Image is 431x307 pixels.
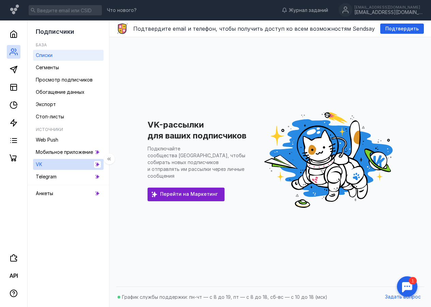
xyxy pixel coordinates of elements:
[104,8,140,13] a: Что нового?
[33,87,104,98] a: Обогащение данных
[385,26,419,32] span: Подтвердить
[29,5,102,15] input: Введите email или CSID
[33,74,104,85] a: Просмотр подписчиков
[33,62,104,73] a: Сегменты
[33,111,104,122] a: Стоп-листы
[36,114,64,119] span: Стоп-листы
[354,10,422,15] div: [EMAIL_ADDRESS][DOMAIN_NAME]
[148,188,225,201] a: Перейти на Маркетинг
[36,137,58,143] span: Web Push
[382,292,424,302] button: Задать вопрос
[107,8,137,13] span: Что нового?
[133,25,375,32] span: Подтвердите email и телефон, чтобы получить доступ ко всем возможностям Sendsay
[278,7,332,14] a: Журнал заданий
[354,5,422,9] div: [EMAIL_ADDRESS][DOMAIN_NAME]
[33,188,104,199] a: Анкеты
[33,99,104,110] a: Экспорт
[33,147,104,158] a: Мобильное приложение
[36,149,93,155] span: Мобильное приложение
[36,127,63,132] h5: Источники
[33,171,104,182] a: Telegram
[36,42,47,47] h5: База
[36,174,57,179] span: Telegram
[148,146,245,179] p: Подключайте сообщества [GEOGRAPHIC_DATA], чтобы собирать новых подписчиков и отправлять им рассыл...
[36,64,59,70] span: Сегменты
[289,7,328,14] span: Журнал заданий
[15,4,23,12] div: 1
[36,52,52,58] span: Списки
[33,134,104,145] a: Web Push
[33,159,104,170] a: VK
[380,24,424,34] button: Подтвердить
[36,28,74,35] span: Подписчики
[122,294,327,300] span: График службы поддержки: пн-чт — с 8 до 19, пт — с 8 до 18, сб-вс — с 10 до 18 (мск)
[36,77,93,83] span: Просмотр подписчиков
[148,120,246,141] h1: VK-рассылки для ваших подписчиков
[36,161,42,167] span: VK
[36,101,56,107] span: Экспорт
[385,294,421,300] span: Задать вопрос
[36,89,84,95] span: Обогащение данных
[36,190,53,196] span: Анкеты
[160,191,218,197] span: Перейти на Маркетинг
[33,50,104,61] a: Списки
